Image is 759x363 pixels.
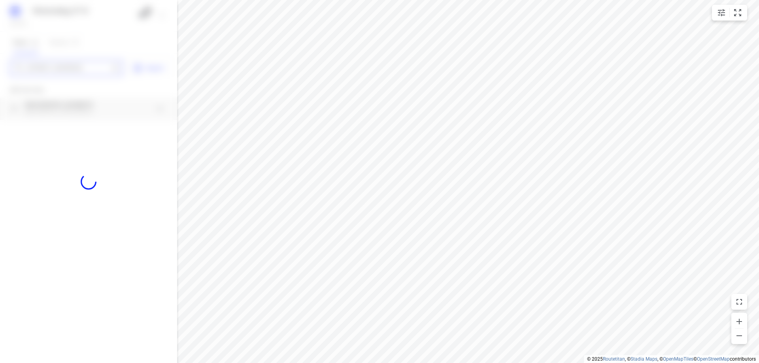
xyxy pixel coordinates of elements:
a: OpenMapTiles [663,356,693,362]
div: small contained button group [712,5,747,21]
a: Routetitan [603,356,625,362]
button: Map settings [714,5,729,21]
li: © 2025 , © , © © contributors [587,356,756,362]
a: OpenStreetMap [697,356,730,362]
button: Fit zoom [730,5,746,21]
a: Stadia Maps [631,356,657,362]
